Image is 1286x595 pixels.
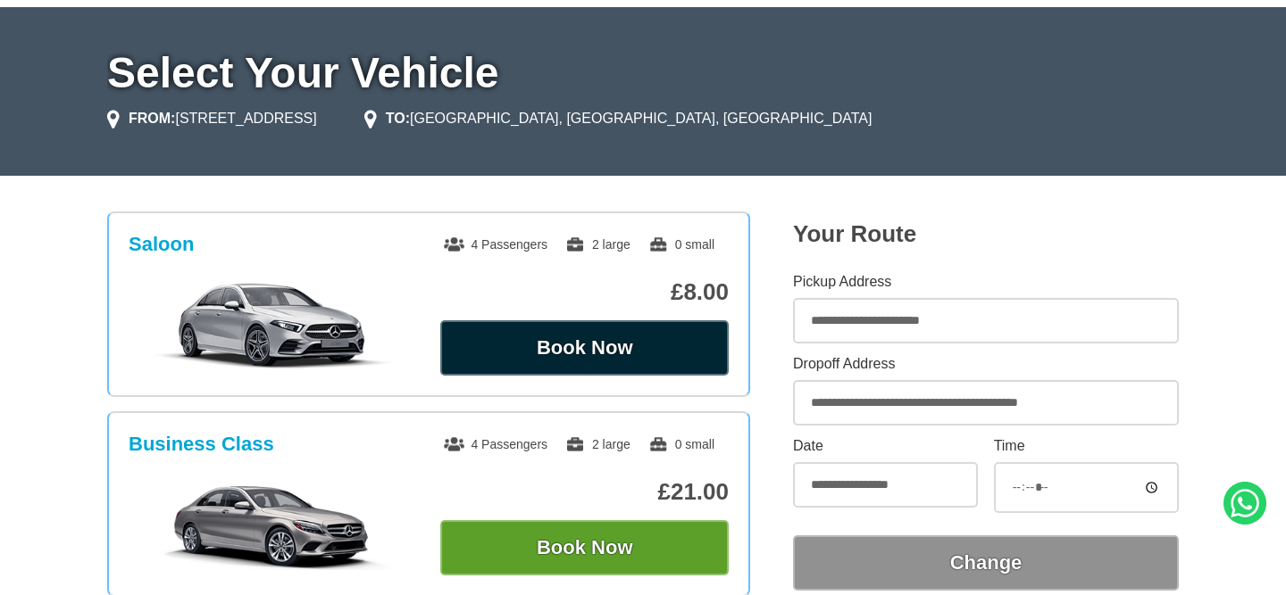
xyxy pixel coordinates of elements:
[648,437,714,451] span: 0 small
[793,220,1179,248] h2: Your Route
[129,433,274,456] h3: Business Class
[793,439,978,453] label: Date
[138,481,407,570] img: Business Class
[565,237,630,252] span: 2 large
[444,237,547,252] span: 4 Passengers
[793,535,1179,591] button: Change
[107,108,317,129] li: [STREET_ADDRESS]
[648,237,714,252] span: 0 small
[440,478,729,506] p: £21.00
[107,52,1179,95] h1: Select Your Vehicle
[364,108,873,129] li: [GEOGRAPHIC_DATA], [GEOGRAPHIC_DATA], [GEOGRAPHIC_DATA]
[440,278,729,306] p: £8.00
[565,437,630,451] span: 2 large
[793,275,1179,289] label: Pickup Address
[129,233,194,256] h3: Saloon
[440,320,729,376] button: Book Now
[440,520,729,575] button: Book Now
[138,281,407,370] img: Saloon
[386,111,410,126] strong: TO:
[793,357,1179,371] label: Dropoff Address
[129,111,175,126] strong: FROM:
[444,437,547,451] span: 4 Passengers
[994,439,1179,453] label: Time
